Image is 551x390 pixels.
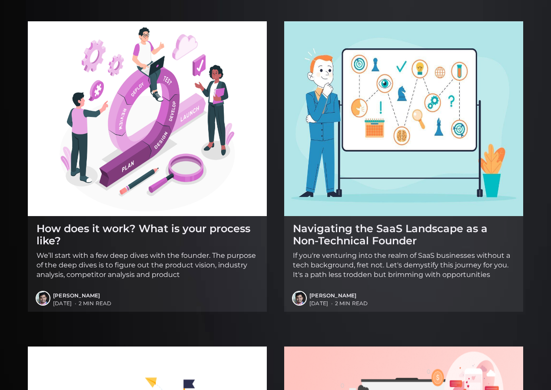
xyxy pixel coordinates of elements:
[331,300,333,307] span: •
[53,292,100,299] a: [PERSON_NAME]
[53,300,72,307] time: [DATE]
[293,251,514,280] p: If you're venturing into the realm of SaaS businesses without a tech background, fret not. Let's ...
[309,292,357,299] a: [PERSON_NAME]
[293,223,514,247] h2: Navigating the SaaS Landscape as a Non-Technical Founder
[28,21,267,217] img: How does it work? What is your process like?
[309,300,328,307] time: [DATE]
[37,216,258,287] a: How does it work? What is your process like? We’ll start with a few deep dives with the founder. ...
[37,251,258,280] p: We’ll start with a few deep dives with the founder. The purpose of the deep dives is to figure ou...
[75,300,76,307] span: •
[284,21,523,217] img: Navigating the SaaS Landscape as a Non-Technical Founder
[53,300,258,307] span: 2 min read
[293,292,306,305] img: Ayush Singhvi
[309,300,514,307] span: 2 min read
[37,223,258,247] h2: How does it work? What is your process like?
[37,292,50,305] img: Ayush Singhvi
[293,216,514,287] a: Navigating the SaaS Landscape as a Non-Technical Founder If you're venturing into the realm of Sa...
